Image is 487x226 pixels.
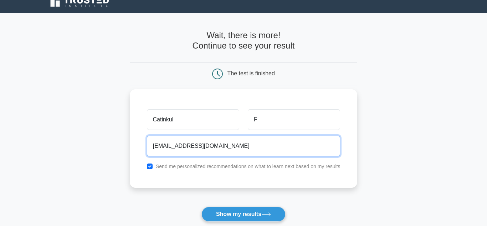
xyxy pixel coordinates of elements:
[147,136,340,156] input: Email
[201,207,286,222] button: Show my results
[147,109,239,130] input: First name
[156,164,340,169] label: Send me personalized recommendations on what to learn next based on my results
[248,109,340,130] input: Last name
[130,30,358,51] h4: Wait, there is more! Continue to see your result
[227,70,275,76] div: The test is finished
